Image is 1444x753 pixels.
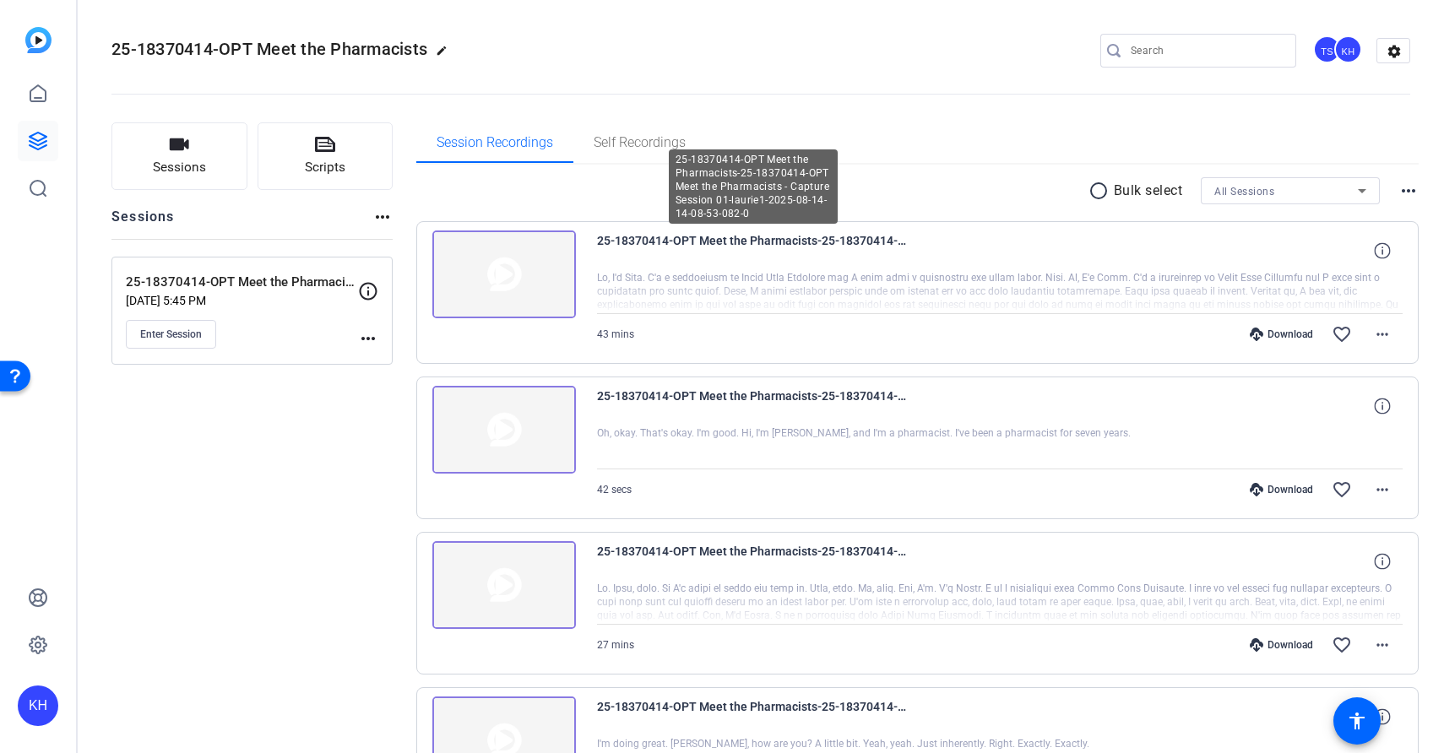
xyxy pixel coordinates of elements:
[258,122,394,190] button: Scripts
[1313,35,1341,63] div: TS
[597,386,909,426] span: 25-18370414-OPT Meet the Pharmacists-25-18370414-OPT Meet the Pharmacists - Capture Session 01-la...
[1114,181,1183,201] p: Bulk select
[597,696,909,737] span: 25-18370414-OPT Meet the Pharmacists-25-18370414-OPT Meet the Pharmacists - Capture Session 01-[P...
[111,122,247,190] button: Sessions
[1398,181,1419,201] mat-icon: more_horiz
[1332,324,1352,344] mat-icon: favorite_border
[372,207,393,227] mat-icon: more_horiz
[437,136,553,149] span: Session Recordings
[111,207,175,239] h2: Sessions
[25,27,52,53] img: blue-gradient.svg
[1313,35,1343,65] ngx-avatar: Tilt Studios
[1241,483,1322,496] div: Download
[1334,35,1362,63] div: KH
[597,328,634,340] span: 43 mins
[1334,35,1364,65] ngx-avatar: Katy Holmes
[1214,186,1274,198] span: All Sessions
[126,294,358,307] p: [DATE] 5:45 PM
[1241,328,1322,341] div: Download
[1088,181,1114,201] mat-icon: radio_button_unchecked
[1332,479,1352,500] mat-icon: favorite_border
[1372,479,1392,500] mat-icon: more_horiz
[597,639,634,651] span: 27 mins
[1131,41,1283,61] input: Search
[432,541,576,629] img: thumb-nail
[1332,635,1352,655] mat-icon: favorite_border
[153,158,206,177] span: Sessions
[1377,39,1411,64] mat-icon: settings
[432,230,576,318] img: thumb-nail
[1347,711,1367,731] mat-icon: accessibility
[111,39,427,59] span: 25-18370414-OPT Meet the Pharmacists
[1241,638,1322,652] div: Download
[436,45,456,65] mat-icon: edit
[1372,635,1392,655] mat-icon: more_horiz
[358,328,378,349] mat-icon: more_horiz
[432,386,576,474] img: thumb-nail
[305,158,345,177] span: Scripts
[126,273,358,292] p: 25-18370414-OPT Meet the Pharmacists - Capture Session 01
[597,484,632,496] span: 42 secs
[597,230,909,271] span: 25-18370414-OPT Meet the Pharmacists-25-18370414-OPT Meet the Pharmacists - Capture Session 01-la...
[18,685,58,726] div: KH
[597,541,909,582] span: 25-18370414-OPT Meet the Pharmacists-25-18370414-OPT Meet the Pharmacists - Capture Session 01-[P...
[140,328,202,341] span: Enter Session
[594,136,686,149] span: Self Recordings
[1372,324,1392,344] mat-icon: more_horiz
[126,320,216,349] button: Enter Session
